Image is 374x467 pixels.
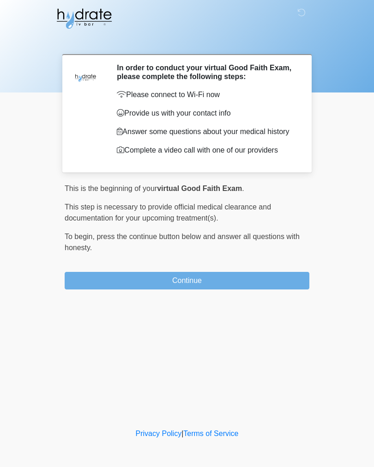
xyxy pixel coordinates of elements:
[136,430,182,437] a: Privacy Policy
[117,145,296,156] p: Complete a video call with one of our providers
[117,126,296,137] p: Answer some questions about your medical history
[58,33,316,50] h1: ‎ ‎ ‎
[65,184,157,192] span: This is the beginning of your
[65,272,309,289] button: Continue
[72,63,99,91] img: Agent Avatar
[181,430,183,437] a: |
[65,233,300,252] span: press the continue button below and answer all questions with honesty.
[183,430,238,437] a: Terms of Service
[117,89,296,100] p: Please connect to Wi-Fi now
[242,184,244,192] span: .
[117,63,296,81] h2: In order to conduct your virtual Good Faith Exam, please complete the following steps:
[117,108,296,119] p: Provide us with your contact info
[157,184,242,192] strong: virtual Good Faith Exam
[65,233,97,240] span: To begin,
[65,203,271,222] span: This step is necessary to provide official medical clearance and documentation for your upcoming ...
[55,7,113,30] img: Hydrate IV Bar - Fort Collins Logo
